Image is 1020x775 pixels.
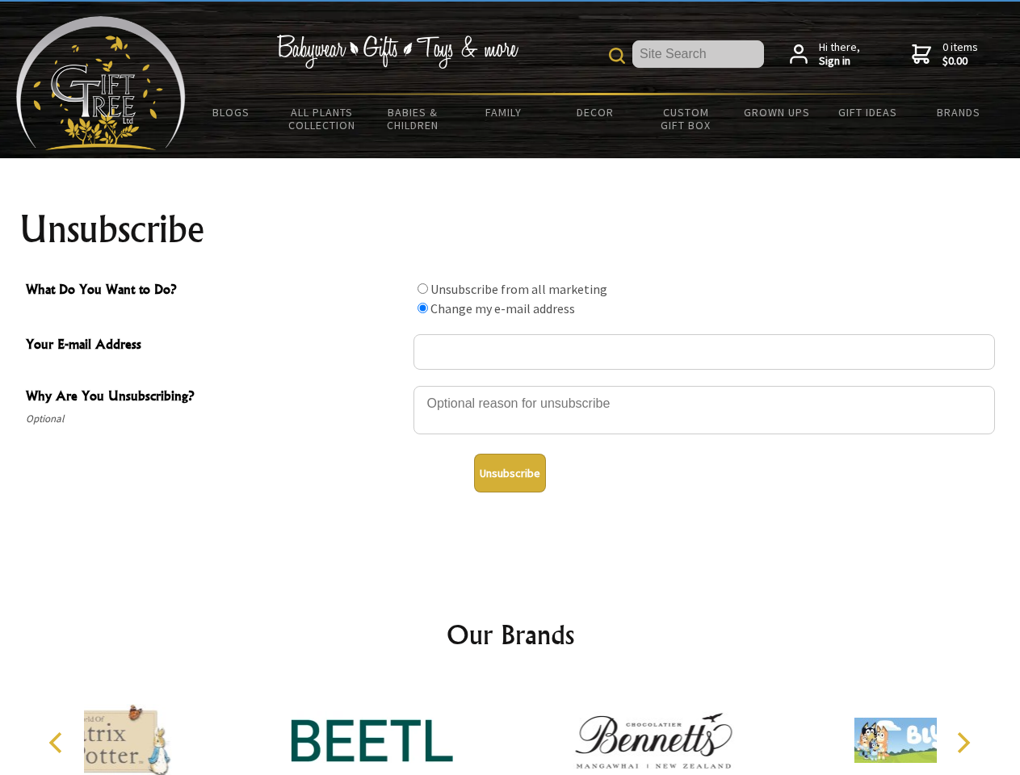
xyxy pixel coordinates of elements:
input: What Do You Want to Do? [418,283,428,294]
a: Grown Ups [731,95,822,129]
strong: $0.00 [942,54,978,69]
a: Family [459,95,550,129]
a: Hi there,Sign in [790,40,860,69]
input: Your E-mail Address [413,334,995,370]
h1: Unsubscribe [19,210,1001,249]
input: What Do You Want to Do? [418,303,428,313]
a: Brands [913,95,1005,129]
span: 0 items [942,40,978,69]
a: Babies & Children [367,95,459,142]
img: product search [609,48,625,64]
label: Unsubscribe from all marketing [430,281,607,297]
input: Site Search [632,40,764,68]
h2: Our Brands [32,615,989,654]
button: Next [945,725,980,760]
strong: Sign in [819,54,860,69]
textarea: Why Are You Unsubscribing? [413,386,995,434]
button: Previous [40,725,76,760]
span: Why Are You Unsubscribing? [26,386,405,409]
span: Optional [26,409,405,429]
span: Hi there, [819,40,860,69]
label: Change my e-mail address [430,300,575,316]
a: Custom Gift Box [640,95,732,142]
button: Unsubscribe [474,454,546,492]
a: BLOGS [186,95,277,129]
a: Gift Ideas [822,95,913,129]
a: Decor [549,95,640,129]
span: Your E-mail Address [26,334,405,358]
a: All Plants Collection [277,95,368,142]
a: 0 items$0.00 [912,40,978,69]
img: Babywear - Gifts - Toys & more [276,35,518,69]
img: Babyware - Gifts - Toys and more... [16,16,186,150]
span: What Do You Want to Do? [26,279,405,303]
